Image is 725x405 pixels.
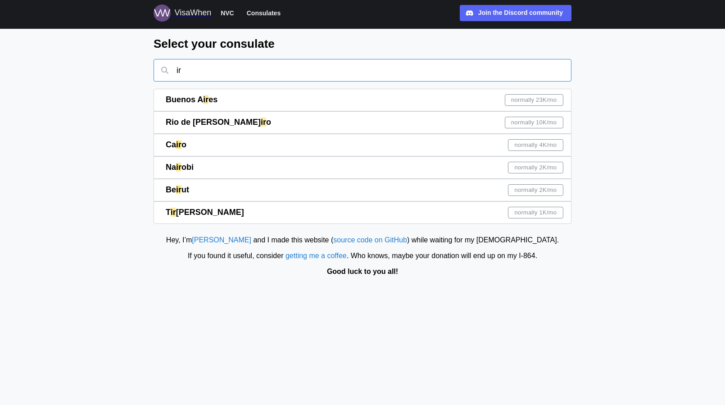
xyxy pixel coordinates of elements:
div: Join the Discord community [478,8,563,18]
mark: ir [176,140,181,149]
mark: ir [261,118,266,127]
span: o [266,118,271,127]
span: T [166,208,171,217]
mark: ir [176,163,181,172]
mark: ir [203,95,208,104]
span: Ca [166,140,176,149]
input: Atlantis [154,59,571,82]
mark: ir [176,185,181,194]
span: normally 10K /mo [511,117,557,128]
div: Hey, I’m and I made this website ( ) while waiting for my [DEMOGRAPHIC_DATA]. [5,235,720,246]
h2: Select your consulate [154,36,571,52]
img: Logo for VisaWhen [154,5,171,22]
a: source code on GitHub [333,236,407,244]
span: normally 4K /mo [515,140,557,150]
a: Tir[PERSON_NAME]normally 1K/mo [154,201,571,224]
div: If you found it useful, consider . Who knows, maybe your donation will end up on my I‑864. [5,250,720,262]
span: o [181,140,186,149]
a: getting me a coffee [285,252,347,259]
span: normally 1K /mo [515,207,557,218]
span: Na [166,163,176,172]
a: Beirutnormally 2K/mo [154,179,571,201]
div: Good luck to you all! [5,266,720,278]
span: es [208,95,217,104]
span: normally 2K /mo [515,185,557,196]
a: Rio de [PERSON_NAME]ironormally 10K/mo [154,111,571,134]
a: [PERSON_NAME] [192,236,251,244]
button: Consulates [243,7,285,19]
span: Be [166,185,176,194]
div: VisaWhen [174,7,211,19]
a: Caironormally 4K/mo [154,134,571,156]
mark: ir [171,208,176,217]
span: ut [181,185,189,194]
span: Rio de [PERSON_NAME] [166,118,261,127]
a: Nairobinormally 2K/mo [154,156,571,179]
span: obi [181,163,194,172]
button: NVC [217,7,238,19]
span: Buenos A [166,95,203,104]
span: [PERSON_NAME] [176,208,244,217]
span: normally 2K /mo [515,162,557,173]
span: normally 23K /mo [511,95,557,105]
a: Buenos Airesnormally 23K/mo [154,89,571,111]
a: Join the Discord community [460,5,571,21]
span: Consulates [247,8,281,18]
span: NVC [221,8,234,18]
a: Logo for VisaWhen VisaWhen [154,5,211,22]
